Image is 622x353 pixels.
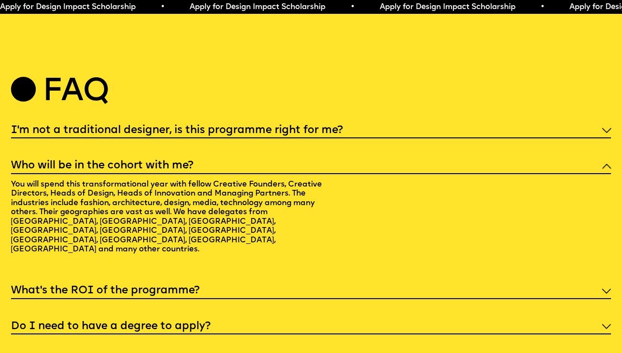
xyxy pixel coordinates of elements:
h5: Who will be in the cohort with me? [11,161,193,171]
h5: What’s the ROI of the programme? [11,286,200,296]
span: • [540,3,544,11]
h2: Faq [43,79,108,106]
span: • [350,3,354,11]
h5: Do I need to have a degree to apply? [11,322,211,332]
h5: I'm not a traditional designer, is this programme right for me? [11,126,343,135]
p: You will spend this transformational year with fellow Creative Founders, Creative Directors, Head... [11,174,322,263]
span: • [160,3,164,11]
